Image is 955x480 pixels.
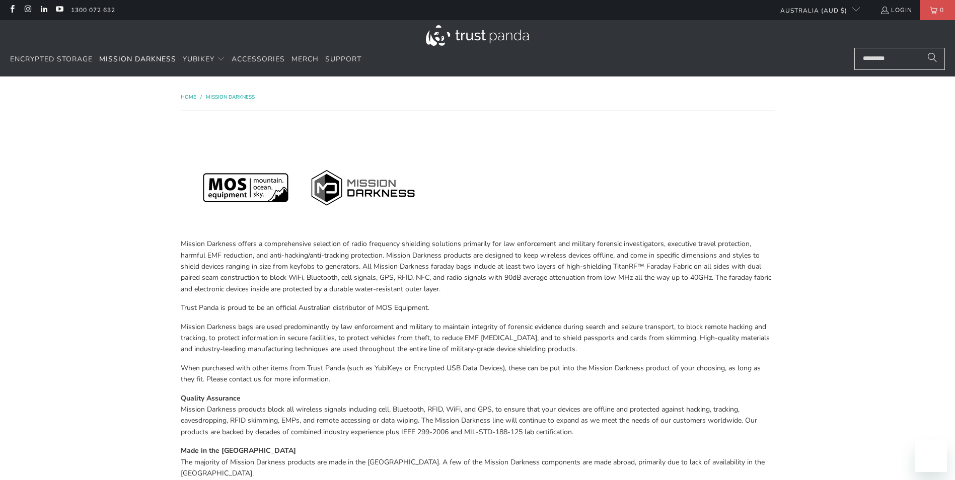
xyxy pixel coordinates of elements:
p: Mission Darkness products block all wireless signals including cell, Bluetooth, RFID, WiFi, and G... [181,393,775,438]
a: 1300 072 632 [71,5,115,16]
a: Accessories [232,48,285,71]
a: Trust Panda Australia on LinkedIn [39,6,48,14]
button: Search [920,48,945,70]
span: radio signals with 90dB average attenuation from low MHz all the way up to 40GHz [447,273,712,282]
iframe: Button to launch messaging window [915,440,947,472]
p: Mission Darkness offers a comprehensive selection of radio frequency shielding solutions primaril... [181,238,775,295]
span: Merch [291,54,319,64]
strong: Quality Assurance [181,393,241,403]
a: Merch [291,48,319,71]
span: Support [325,54,361,64]
a: Support [325,48,361,71]
a: Mission Darkness [206,94,255,101]
p: When purchased with other items from Trust Panda (such as YubiKeys or Encrypted USB Data Devices)... [181,363,775,385]
span: YubiKey [183,54,214,64]
nav: Translation missing: en.navigation.header.main_nav [10,48,361,71]
summary: YubiKey [183,48,225,71]
span: / [200,94,202,101]
input: Search... [854,48,945,70]
a: Trust Panda Australia on Facebook [8,6,16,14]
span: Encrypted Storage [10,54,93,64]
span: Mission Darkness [99,54,176,64]
strong: Made in the [GEOGRAPHIC_DATA] [181,446,296,455]
a: Trust Panda Australia on Instagram [23,6,32,14]
img: Trust Panda Australia [426,25,529,46]
a: Home [181,94,198,101]
p: The majority of Mission Darkness products are made in the [GEOGRAPHIC_DATA]. A few of the Mission... [181,445,775,479]
a: Mission Darkness [99,48,176,71]
p: Trust Panda is proud to be an official Australian distributor of MOS Equipment. [181,302,775,313]
a: Encrypted Storage [10,48,93,71]
a: Trust Panda Australia on YouTube [55,6,63,14]
a: Login [880,5,912,16]
span: Accessories [232,54,285,64]
p: Mission Darkness bags are used predominantly by law enforcement and military to maintain integrit... [181,322,775,355]
span: Home [181,94,196,101]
